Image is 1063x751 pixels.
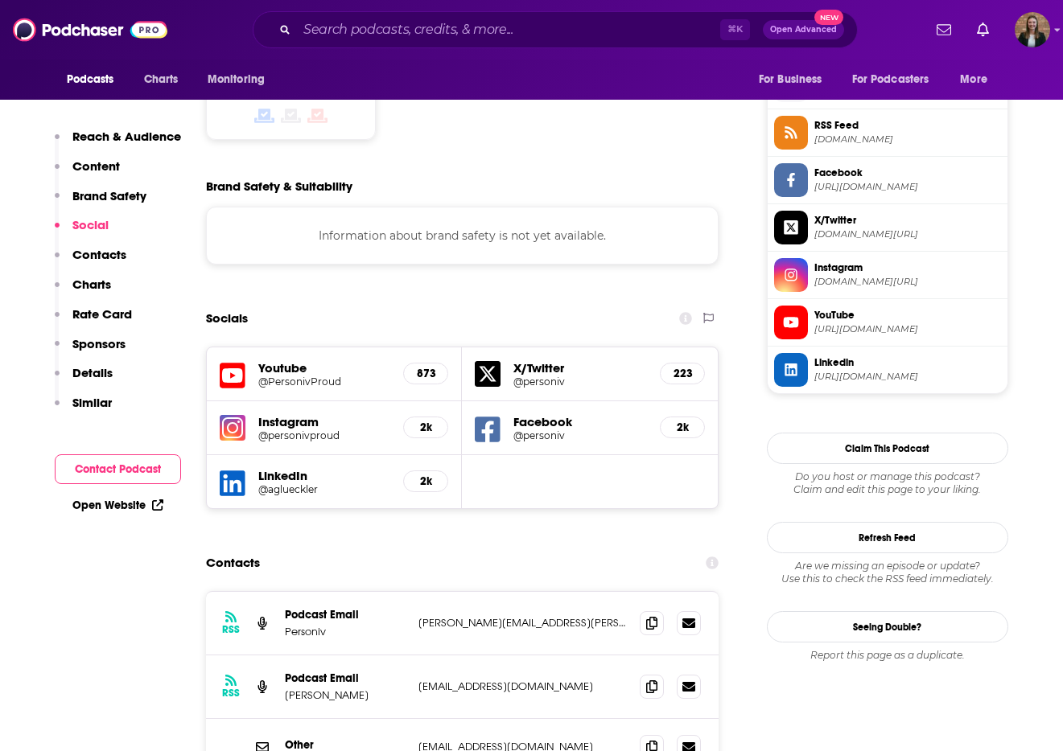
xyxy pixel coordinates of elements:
[774,306,1001,339] a: YouTube[URL][DOMAIN_NAME]
[72,217,109,232] p: Social
[72,277,111,292] p: Charts
[72,336,126,351] p: Sponsors
[814,228,1001,240] span: twitter.com/personiv
[513,375,647,388] a: @personiv
[814,323,1001,335] span: https://www.youtube.com/@PersonivProud
[285,625,406,638] p: Personiv
[767,470,1008,496] div: Claim and edit this page to your liking.
[674,421,691,434] h5: 2k
[814,166,1001,180] span: Facebook
[774,258,1001,292] a: Instagram[DOMAIN_NAME][URL]
[206,207,719,265] div: Information about brand safety is not yet available.
[72,188,146,203] p: Brand Safety
[767,611,1008,642] a: Seeing Double?
[767,522,1008,553] button: Refresh Feed
[196,64,286,95] button: open menu
[285,688,406,702] p: [PERSON_NAME]
[767,470,1008,483] span: Do you host or manage this podcast?
[1015,12,1050,47] img: User Profile
[417,367,435,380] h5: 873
[814,118,1001,133] span: RSS Feed
[55,277,111,306] button: Charts
[55,365,113,395] button: Details
[222,623,240,636] h3: RSS
[55,158,120,188] button: Content
[258,468,391,483] h5: LinkedIn
[208,68,265,91] span: Monitoring
[72,306,132,322] p: Rate Card
[513,360,647,375] h5: X/Twitter
[970,16,995,43] a: Show notifications dropdown
[55,188,146,218] button: Brand Safety
[814,181,1001,193] span: https://www.facebook.com/personiv
[72,365,113,380] p: Details
[774,163,1001,197] a: Facebook[URL][DOMAIN_NAME]
[1015,12,1050,47] span: Logged in as k_burns
[285,608,406,622] p: Podcast Email
[13,14,167,45] img: Podchaser - Follow, Share and Rate Podcasts
[759,68,822,91] span: For Business
[814,10,843,25] span: New
[949,64,1007,95] button: open menu
[55,247,126,277] button: Contacts
[258,414,391,429] h5: Instagram
[852,68,929,91] span: For Podcasters
[774,211,1001,244] a: X/Twitter[DOMAIN_NAME][URL]
[258,375,391,388] a: @PersonivProud
[67,68,114,91] span: Podcasts
[418,679,628,693] p: [EMAIL_ADDRESS][DOMAIN_NAME]
[770,26,837,34] span: Open Advanced
[930,16,958,43] a: Show notifications dropdown
[748,64,843,95] button: open menu
[222,687,240,700] h3: RSS
[513,429,647,441] a: @personiv
[960,68,987,91] span: More
[814,371,1001,383] span: https://www.linkedin.com/in/aglueckler
[297,17,720,43] input: Search podcasts, credits, & more...
[767,649,1008,662] div: Report this page as a duplicate.
[144,68,179,91] span: Charts
[55,217,109,247] button: Social
[258,483,391,495] a: @aglueckler
[72,395,112,410] p: Similar
[417,474,435,488] h5: 2k
[206,303,248,334] h2: Socials
[258,429,391,441] a: @personivproud
[767,560,1008,585] div: Are we missing an episode or update? Use this to check the RSS feed immediately.
[206,179,352,194] h2: Brand Safety & Suitability
[285,671,406,685] p: Podcast Email
[814,133,1001,146] span: feeds.fame.so
[253,11,858,48] div: Search podcasts, credits, & more...
[72,499,163,512] a: Open Website
[55,395,112,425] button: Similar
[513,414,647,429] h5: Facebook
[814,308,1001,322] span: YouTube
[55,129,181,158] button: Reach & Audience
[674,367,691,380] h5: 223
[134,64,188,95] a: Charts
[767,433,1008,464] button: Claim This Podcast
[220,415,245,441] img: iconImage
[72,247,126,262] p: Contacts
[774,353,1001,387] a: Linkedin[URL][DOMAIN_NAME]
[55,306,132,336] button: Rate Card
[56,64,135,95] button: open menu
[814,213,1001,228] span: X/Twitter
[814,276,1001,288] span: instagram.com/personivproud
[720,19,750,40] span: ⌘ K
[418,616,628,630] p: [PERSON_NAME][EMAIL_ADDRESS][PERSON_NAME][DOMAIN_NAME]
[774,116,1001,150] a: RSS Feed[DOMAIN_NAME]
[206,548,260,578] h2: Contacts
[72,158,120,174] p: Content
[55,336,126,366] button: Sponsors
[814,355,1001,370] span: Linkedin
[814,261,1001,275] span: Instagram
[763,20,844,39] button: Open AdvancedNew
[842,64,953,95] button: open menu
